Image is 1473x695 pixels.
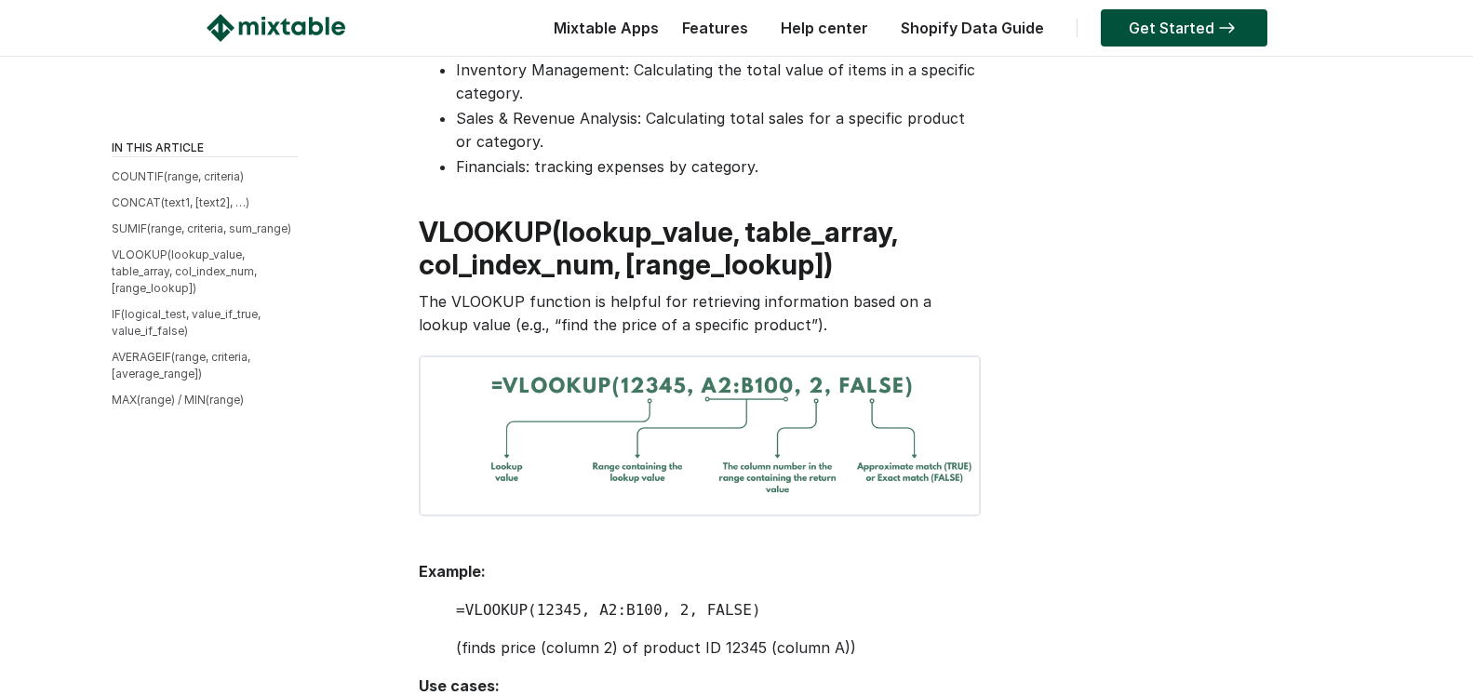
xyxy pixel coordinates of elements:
strong: Example: [419,562,486,581]
a: COUNTIF(range, criteria) [112,169,244,183]
img: Mixtable logo [207,14,345,42]
div: Mixtable Apps [544,14,659,51]
p: The VLOOKUP function is helpful for retrieving information based on a lookup value (e.g., “find t... [419,290,977,337]
img: VLOOKUP formula for Shopify Spreadsheet [419,355,981,516]
blockquote: (finds price (column 2) of product ID 12345 (column A)) [456,598,940,660]
pre: =VLOOKUP(12345, A2:B100, 2, FALSE) [456,598,940,621]
a: Shopify Data Guide [891,19,1053,37]
a: AVERAGEIF(range, criteria, [average_range]) [112,350,250,381]
a: SUMIF(range, criteria, sum_range) [112,221,291,235]
li: Sales & Revenue Analysis: Calculating total sales for a specific product or category. [456,107,977,154]
li: Inventory Management: Calculating the total value of items in a specific category. [456,59,977,105]
a: Features [673,19,757,37]
img: arrow-right.svg [1214,22,1239,33]
a: CONCAT(text1, [text2], …) [112,195,249,209]
a: VLOOKUP(lookup_value, table_array, col_index_num, [range_lookup]) [112,247,257,295]
a: Help center [771,19,877,37]
a: MAX(range) / MIN(range) [112,393,244,407]
li: Financials: tracking expenses by category. [456,155,977,179]
div: IN THIS ARTICLE [112,140,298,157]
h2: VLOOKUP(lookup_value, table_array, col_index_num, [range_lookup]) [419,216,977,281]
strong: Use cases: [419,676,500,695]
a: IF(logical_test, value_if_true, value_if_false) [112,307,261,338]
a: Get Started [1101,9,1267,47]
